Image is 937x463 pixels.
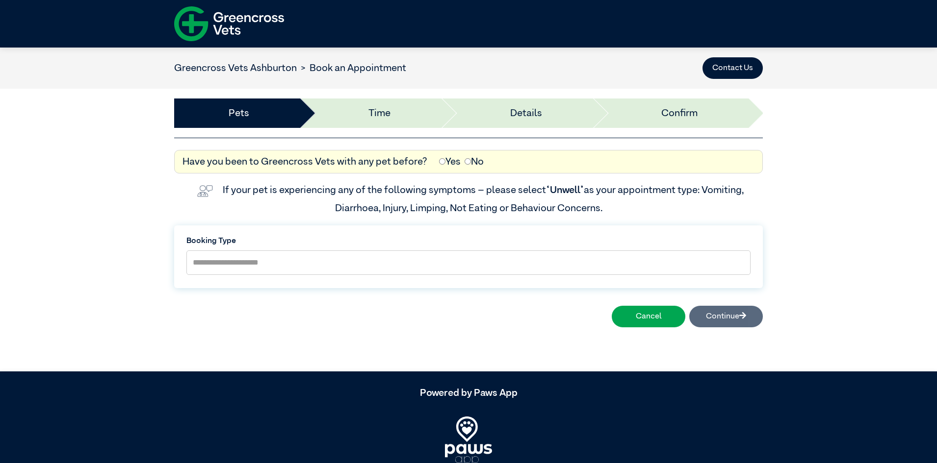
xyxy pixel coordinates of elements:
[703,57,763,79] button: Contact Us
[174,61,406,75] nav: breadcrumb
[439,158,445,165] input: Yes
[182,154,427,169] label: Have you been to Greencross Vets with any pet before?
[465,158,471,165] input: No
[193,181,217,201] img: vet
[465,154,484,169] label: No
[297,61,406,75] li: Book an Appointment
[174,2,284,45] img: f-logo
[174,63,297,73] a: Greencross Vets Ashburton
[612,306,685,327] button: Cancel
[439,154,461,169] label: Yes
[229,106,249,121] a: Pets
[186,235,751,247] label: Booking Type
[223,185,746,213] label: If your pet is experiencing any of the following symptoms – please select as your appointment typ...
[546,185,584,195] span: “Unwell”
[174,387,763,399] h5: Powered by Paws App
